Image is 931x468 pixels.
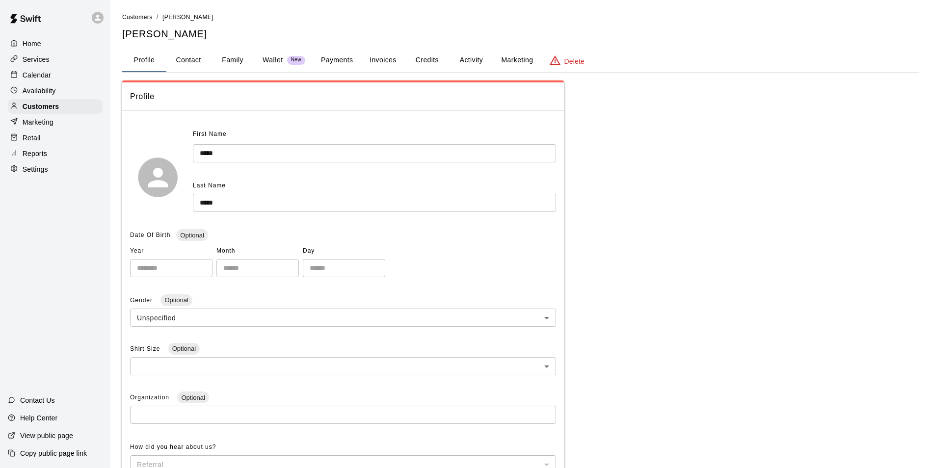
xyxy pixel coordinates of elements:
p: Availability [23,86,56,96]
span: Month [216,243,299,259]
button: Activity [449,49,493,72]
p: Home [23,39,41,49]
a: Reports [8,146,103,161]
button: Invoices [361,49,405,72]
span: Year [130,243,213,259]
p: Contact Us [20,395,55,405]
span: Optional [177,394,209,401]
button: Marketing [493,49,541,72]
nav: breadcrumb [122,12,919,23]
span: Date Of Birth [130,232,170,238]
p: Help Center [20,413,57,423]
button: Family [211,49,255,72]
div: basic tabs example [122,49,919,72]
a: Settings [8,162,103,177]
a: Customers [122,13,153,21]
li: / [157,12,159,22]
p: Services [23,54,50,64]
span: New [287,57,305,63]
p: Calendar [23,70,51,80]
span: Day [303,243,385,259]
a: Retail [8,130,103,145]
span: Organization [130,394,171,401]
span: [PERSON_NAME] [162,14,213,21]
span: Optional [160,296,192,304]
p: Reports [23,149,47,158]
a: Customers [8,99,103,114]
span: First Name [193,127,227,142]
button: Contact [166,49,211,72]
p: Copy public page link [20,448,87,458]
p: Marketing [23,117,53,127]
a: Marketing [8,115,103,130]
span: Gender [130,297,155,304]
button: Profile [122,49,166,72]
h5: [PERSON_NAME] [122,27,919,41]
span: Shirt Size [130,345,162,352]
p: Delete [564,56,585,66]
p: View public page [20,431,73,441]
p: Wallet [263,55,283,65]
a: Availability [8,83,103,98]
a: Calendar [8,68,103,82]
span: How did you hear about us? [130,443,216,450]
a: Services [8,52,103,67]
button: Credits [405,49,449,72]
span: Profile [130,90,556,103]
button: Payments [313,49,361,72]
span: Customers [122,14,153,21]
p: Customers [23,102,59,111]
div: Unspecified [130,309,556,327]
span: Optional [176,232,208,239]
p: Retail [23,133,41,143]
p: Settings [23,164,48,174]
span: Optional [168,345,200,352]
a: Home [8,36,103,51]
span: Last Name [193,182,226,189]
